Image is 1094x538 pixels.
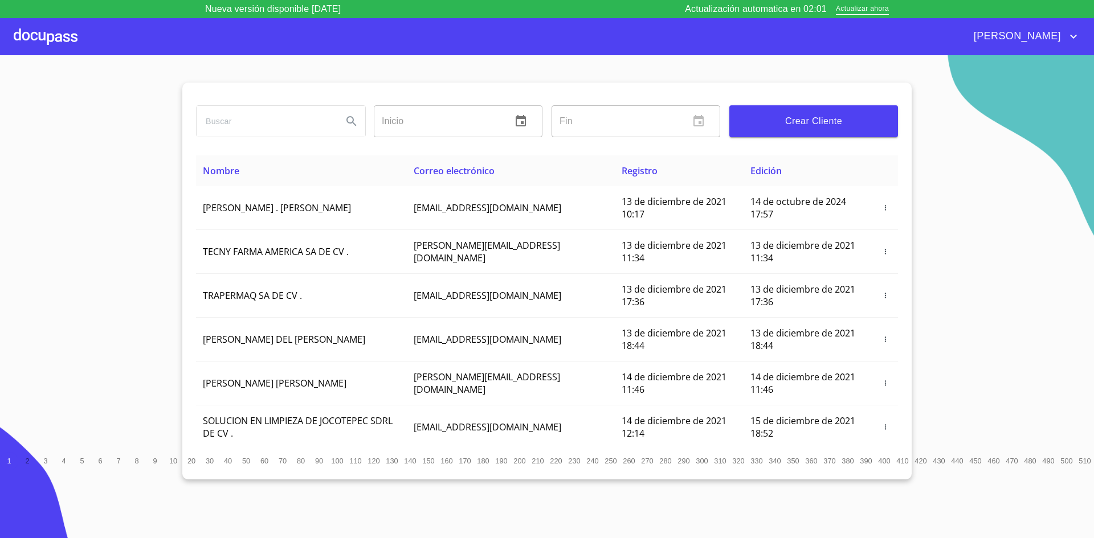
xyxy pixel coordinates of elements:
span: TECNY FARMA AMERICA SA DE CV . [203,245,349,258]
button: 230 [565,452,583,470]
span: 290 [677,457,689,465]
button: 250 [602,452,620,470]
span: 490 [1042,457,1054,465]
button: 260 [620,452,638,470]
button: 470 [1003,452,1021,470]
span: 130 [386,457,398,465]
button: 220 [547,452,565,470]
span: 20 [187,457,195,465]
span: 50 [242,457,250,465]
button: 460 [985,452,1003,470]
button: 390 [857,452,875,470]
span: 13 de diciembre de 2021 17:36 [750,283,855,308]
span: 13 de diciembre de 2021 11:34 [750,239,855,264]
span: 120 [368,457,379,465]
span: 230 [568,457,580,465]
span: 70 [279,457,287,465]
span: 10 [169,457,177,465]
button: 20 [182,452,201,470]
button: 130 [383,452,401,470]
span: 80 [297,457,305,465]
button: 180 [474,452,492,470]
span: 220 [550,457,562,465]
button: 70 [273,452,292,470]
span: 40 [224,457,232,465]
span: 160 [440,457,452,465]
span: 390 [860,457,872,465]
span: 2 [25,457,29,465]
span: 190 [495,457,507,465]
button: 30 [201,452,219,470]
span: 13 de diciembre de 2021 10:17 [622,195,726,220]
span: 1 [7,457,11,465]
button: 490 [1039,452,1058,470]
span: 13 de diciembre de 2021 11:34 [622,239,726,264]
span: 5 [80,457,84,465]
span: 90 [315,457,323,465]
span: 400 [878,457,890,465]
span: 470 [1006,457,1018,465]
button: 430 [930,452,948,470]
span: [PERSON_NAME] . [PERSON_NAME] [203,202,351,214]
span: Registro [622,165,658,177]
button: 6 [91,452,109,470]
button: 370 [820,452,839,470]
button: 170 [456,452,474,470]
span: 170 [459,457,471,465]
span: 3 [43,457,47,465]
button: Search [338,108,365,135]
span: 14 de diciembre de 2021 11:46 [750,371,855,396]
span: 310 [714,457,726,465]
button: 280 [656,452,675,470]
span: 15 de diciembre de 2021 18:52 [750,414,855,440]
button: 190 [492,452,511,470]
span: 100 [331,457,343,465]
button: 4 [55,452,73,470]
button: 340 [766,452,784,470]
button: 210 [529,452,547,470]
span: 13 de diciembre de 2021 17:36 [622,283,726,308]
span: 480 [1024,457,1036,465]
span: [EMAIL_ADDRESS][DOMAIN_NAME] [414,289,561,302]
span: 450 [969,457,981,465]
button: 320 [729,452,748,470]
span: 440 [951,457,963,465]
button: 5 [73,452,91,470]
span: Correo electrónico [414,165,495,177]
span: Edición [750,165,782,177]
p: Actualización automatica en 02:01 [685,2,827,16]
span: 460 [987,457,999,465]
button: 270 [638,452,656,470]
button: 450 [966,452,985,470]
span: [PERSON_NAME] DEL [PERSON_NAME] [203,333,365,346]
span: 320 [732,457,744,465]
span: 270 [641,457,653,465]
button: 3 [36,452,55,470]
span: Nombre [203,165,239,177]
button: 8 [128,452,146,470]
button: 500 [1058,452,1076,470]
span: 370 [823,457,835,465]
button: 300 [693,452,711,470]
span: Actualizar ahora [836,3,889,15]
button: 140 [401,452,419,470]
span: [PERSON_NAME] [PERSON_NAME] [203,377,346,389]
button: 380 [839,452,857,470]
button: Crear Cliente [729,105,898,137]
button: 410 [893,452,912,470]
span: 150 [422,457,434,465]
span: 30 [206,457,214,465]
button: 200 [511,452,529,470]
span: 280 [659,457,671,465]
button: 110 [346,452,365,470]
span: 110 [349,457,361,465]
span: [PERSON_NAME][EMAIL_ADDRESS][DOMAIN_NAME] [414,239,560,264]
span: [EMAIL_ADDRESS][DOMAIN_NAME] [414,421,561,433]
span: 14 de octubre de 2024 17:57 [750,195,846,220]
button: 90 [310,452,328,470]
button: 440 [948,452,966,470]
span: 9 [153,457,157,465]
span: 510 [1079,457,1091,465]
span: 330 [750,457,762,465]
button: 360 [802,452,820,470]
